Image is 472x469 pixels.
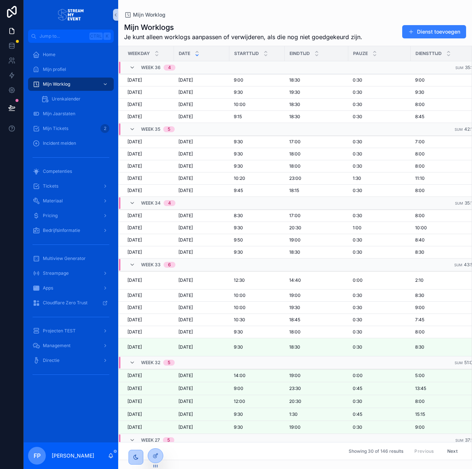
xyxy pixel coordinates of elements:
span: 5:00 [415,373,425,379]
span: [DATE] [127,237,142,243]
span: [DATE] [178,317,193,323]
span: [DATE] [178,292,193,298]
span: 9:30 [234,139,243,145]
span: 10:00 [415,225,427,231]
span: 9:30 [234,411,243,417]
span: 0:30 [353,89,362,95]
span: 8:00 [415,398,425,404]
span: [DATE] [178,398,193,404]
span: 9:30 [234,249,243,255]
span: 8:00 [415,102,425,107]
small: Sum [455,361,463,365]
span: Ctrl [89,32,103,40]
span: [DATE] [178,151,193,157]
span: 0:30 [353,317,362,323]
span: 7:00 [415,139,425,145]
span: 9:30 [234,151,243,157]
small: Sum [454,263,462,267]
div: scrollable content [24,43,118,390]
span: [DATE] [127,163,142,169]
span: 8:30 [415,344,424,350]
div: 5 [167,437,170,443]
span: 0:30 [353,305,362,311]
span: 9:45 [234,188,243,194]
span: [DATE] [178,89,193,95]
small: Sum [455,201,463,205]
span: 19:00 [289,292,301,298]
span: K [104,33,110,39]
span: [DATE] [127,424,142,430]
a: Dienst toevoegen [402,25,466,38]
span: [DATE] [127,213,142,219]
span: 19:00 [289,373,301,379]
span: 0:30 [353,249,362,255]
span: 18:30 [289,249,300,255]
span: 9:30 [234,329,243,335]
a: Competenties [28,165,114,178]
a: Mijn Worklog [28,78,114,91]
span: 2:10 [415,277,424,283]
span: 18:00 [289,151,301,157]
span: [DATE] [127,329,142,335]
span: 9:00 [415,424,425,430]
span: [DATE] [178,386,193,391]
span: [DATE] [178,114,193,120]
span: 14:00 [234,373,246,379]
a: Projecten TEST [28,324,114,338]
span: Diensttijd [415,51,442,57]
span: [DATE] [127,277,142,283]
div: 5 [168,126,170,132]
span: 18:00 [289,163,301,169]
span: 9:30 [234,344,243,350]
span: 17:00 [289,139,301,145]
span: 18:45 [289,317,300,323]
span: [DATE] [178,237,193,243]
span: 1:00 [353,225,362,231]
a: Materiaal [28,194,114,208]
span: 0:30 [353,77,362,83]
button: Jump to...CtrlK [28,30,114,43]
a: Home [28,48,114,61]
span: 9:30 [234,424,243,430]
span: 9:00 [234,77,243,83]
span: Home [43,52,55,58]
span: Projecten TEST [43,328,76,334]
span: 8:30 [415,292,424,298]
span: 0:00 [353,373,363,379]
a: Cloudflare Zero Trust [28,296,114,309]
span: 0:30 [353,329,362,335]
span: 8:45 [415,114,424,120]
span: 0:45 [353,386,362,391]
span: Showing 30 of 146 results [349,448,403,454]
span: 19:30 [289,305,300,311]
a: Management [28,339,114,352]
span: Starttijd [234,51,259,57]
span: 8:30 [234,213,243,219]
span: Multiview Generator [43,256,86,261]
span: 8:00 [415,188,425,194]
span: [DATE] [178,305,193,311]
span: [DATE] [127,89,142,95]
span: 10:20 [234,175,245,181]
a: Mijn Jaarstaten [28,107,114,120]
button: Next [442,445,463,457]
span: [DATE] [127,102,142,107]
div: 6 [168,262,171,268]
span: Jump to... [40,33,86,39]
span: [DATE] [127,139,142,145]
a: Tickets [28,179,114,193]
span: 18:00 [289,329,301,335]
span: [DATE] [127,77,142,83]
small: Sum [455,127,463,131]
span: 0:30 [353,398,362,404]
span: 8:00 [415,213,425,219]
span: Apps [43,285,53,291]
span: [DATE] [178,139,193,145]
span: 9:30 [234,89,243,95]
h1: Mijn Worklogs [124,22,362,32]
span: 17:00 [289,213,301,219]
a: Bedrijfsinformatie [28,224,114,237]
span: [DATE] [178,277,193,283]
a: Mijn profiel [28,63,114,76]
span: 10:00 [234,102,246,107]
